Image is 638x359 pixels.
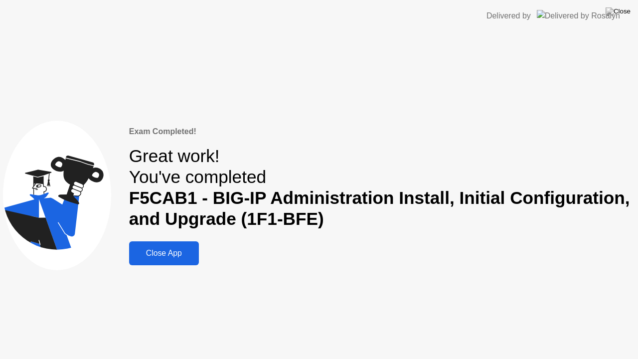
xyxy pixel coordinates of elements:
[129,188,630,228] b: F5CAB1 - BIG-IP Administration Install, Initial Configuration, and Upgrade (1F1-BFE)
[129,146,635,230] div: Great work! You've completed
[606,7,631,15] img: Close
[537,10,620,21] img: Delivered by Rosalyn
[132,249,196,258] div: Close App
[129,241,199,265] button: Close App
[486,10,531,22] div: Delivered by
[129,126,635,138] div: Exam Completed!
